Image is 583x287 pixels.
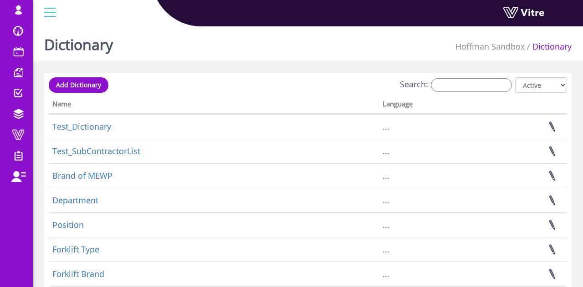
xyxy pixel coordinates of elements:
th: Name [49,97,379,114]
th: Language [379,97,484,114]
a: Forklift Brand [52,268,104,279]
h1: Dictionary [44,23,113,61]
a: Department [52,195,98,206]
a: Test_Dictionary [52,121,111,132]
a: Position [52,219,84,230]
a: Forklift Type [52,244,99,255]
a: Brand of MEWP [52,170,113,181]
a: Test_SubContractorList [52,146,140,156]
span: ... [383,244,389,255]
span: ... [383,146,389,156]
span: ... [383,121,389,132]
span: ... [383,268,389,279]
span: Add Dictionary [56,81,101,89]
span: ... [383,170,389,181]
span: ... [383,195,389,206]
li: Dictionary [525,41,572,53]
input: Search: [431,78,512,92]
span: ... [383,219,389,230]
a: Add Dictionary [49,77,108,93]
label: Search: [400,78,512,92]
a: Hoffman Sandbox [455,41,525,52]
